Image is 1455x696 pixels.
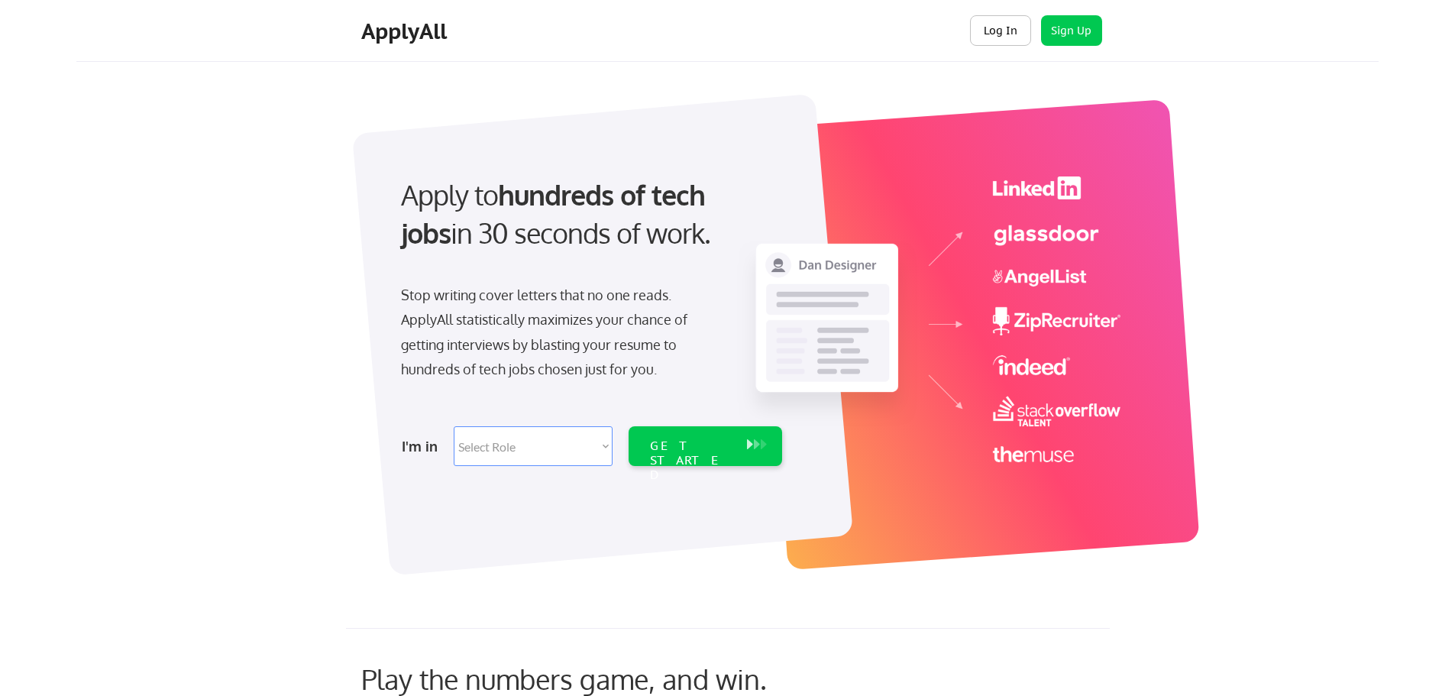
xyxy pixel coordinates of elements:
[401,176,776,253] div: Apply to in 30 seconds of work.
[970,15,1031,46] button: Log In
[401,283,715,382] div: Stop writing cover letters that no one reads. ApplyAll statistically maximizes your chance of get...
[402,434,445,458] div: I'm in
[1041,15,1102,46] button: Sign Up
[361,662,835,695] div: Play the numbers game, and win.
[401,177,712,250] strong: hundreds of tech jobs
[361,18,451,44] div: ApplyAll
[650,439,732,483] div: GET STARTED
